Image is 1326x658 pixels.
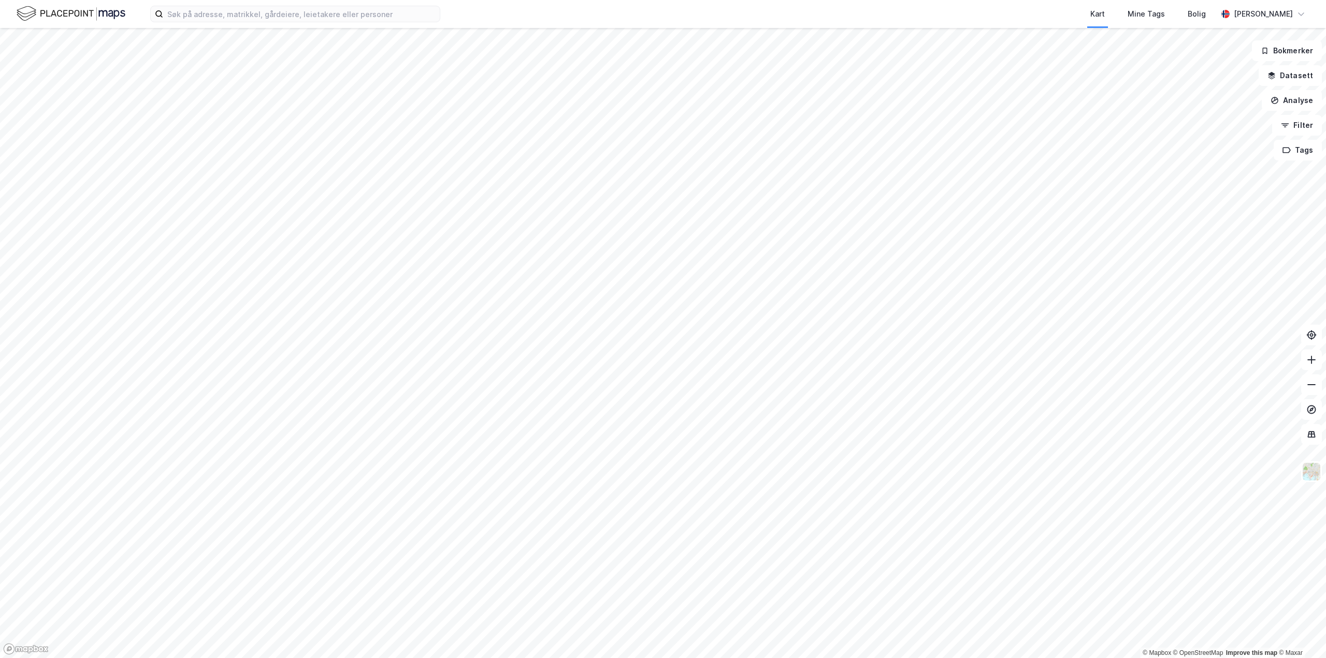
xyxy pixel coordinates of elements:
[1272,115,1322,136] button: Filter
[1226,649,1277,656] a: Improve this map
[1262,90,1322,111] button: Analyse
[1188,8,1206,20] div: Bolig
[1252,40,1322,61] button: Bokmerker
[1128,8,1165,20] div: Mine Tags
[1274,140,1322,160] button: Tags
[163,6,440,22] input: Søk på adresse, matrikkel, gårdeiere, leietakere eller personer
[17,5,125,23] img: logo.f888ab2527a4732fd821a326f86c7f29.svg
[1143,649,1171,656] a: Mapbox
[1090,8,1105,20] div: Kart
[1173,649,1223,656] a: OpenStreetMap
[1302,462,1321,481] img: Z
[3,643,49,655] a: Mapbox homepage
[1234,8,1293,20] div: [PERSON_NAME]
[1259,65,1322,86] button: Datasett
[1274,608,1326,658] iframe: Chat Widget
